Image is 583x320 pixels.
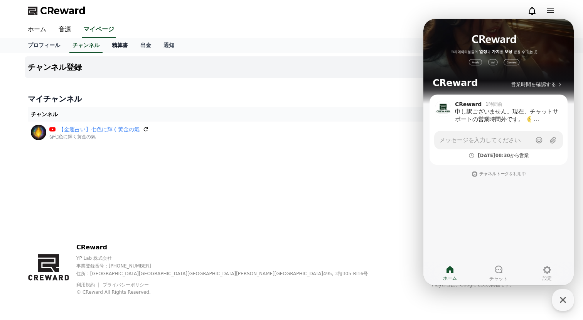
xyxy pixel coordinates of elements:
[82,22,116,38] a: マイページ
[134,38,157,53] a: 出金
[52,22,77,38] a: 音源
[59,125,140,134] a: 【金運占い】七色に輝く黄金の氣
[69,38,103,53] a: チャンネル
[28,63,82,71] h4: チャンネル登録
[423,19,574,285] iframe: Channel chat
[106,38,134,53] a: 精算書
[22,22,52,38] a: ホーム
[28,107,404,122] th: チャンネル
[103,282,149,288] a: プライバシーポリシー
[157,38,180,53] a: 通知
[31,125,46,140] img: 【金運占い】七色に輝く黄金の氣
[40,5,86,17] span: CReward
[22,38,66,53] a: プロフィール
[76,289,375,295] p: © CReward All Rights Reserved.
[76,263,375,269] p: 事業登録番号 : [PHONE_NUMBER]
[76,243,375,252] p: CReward
[407,129,452,137] p: -
[76,271,375,277] p: 住所 : [GEOGRAPHIC_DATA][GEOGRAPHIC_DATA][GEOGRAPHIC_DATA][PERSON_NAME][GEOGRAPHIC_DATA]495, 3階305-...
[49,134,149,140] p: @七色に輝く黄金の氣
[25,56,558,78] button: チャンネル登録
[28,93,555,104] h4: マイチャンネル
[76,282,101,288] a: 利用規約
[28,5,86,17] a: CReward
[76,255,375,261] p: YP Lab 株式会社
[404,107,455,122] th: 承認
